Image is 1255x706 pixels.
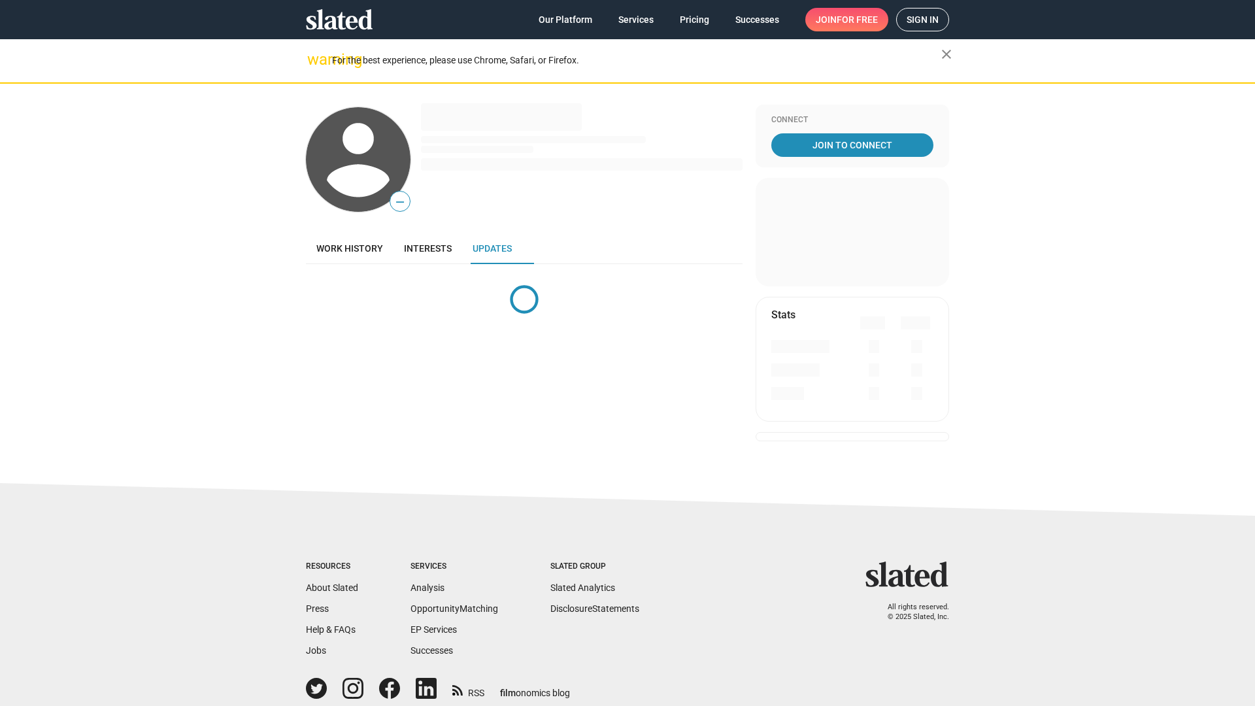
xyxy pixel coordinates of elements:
a: Join To Connect [771,133,933,157]
a: Slated Analytics [550,582,615,593]
a: Press [306,603,329,614]
a: Services [608,8,664,31]
a: Successes [725,8,790,31]
span: for free [837,8,878,31]
div: Resources [306,562,358,572]
span: Our Platform [539,8,592,31]
mat-card-title: Stats [771,308,795,322]
mat-icon: close [939,46,954,62]
span: — [390,193,410,210]
p: All rights reserved. © 2025 Slated, Inc. [874,603,949,622]
div: For the best experience, please use Chrome, Safari, or Firefox. [332,52,941,69]
a: EP Services [410,624,457,635]
a: Updates [462,233,522,264]
mat-icon: warning [307,52,323,67]
a: RSS [452,679,484,699]
a: Analysis [410,582,444,593]
span: Updates [473,243,512,254]
a: Pricing [669,8,720,31]
a: filmonomics blog [500,677,570,699]
div: Services [410,562,498,572]
span: Sign in [907,8,939,31]
a: Joinfor free [805,8,888,31]
a: Our Platform [528,8,603,31]
span: Join To Connect [774,133,931,157]
a: About Slated [306,582,358,593]
div: Slated Group [550,562,639,572]
a: Sign in [896,8,949,31]
span: film [500,688,516,698]
div: Connect [771,115,933,126]
a: Help & FAQs [306,624,356,635]
span: Join [816,8,878,31]
span: Work history [316,243,383,254]
a: Jobs [306,645,326,656]
a: Work history [306,233,393,264]
span: Interests [404,243,452,254]
a: DisclosureStatements [550,603,639,614]
span: Successes [735,8,779,31]
a: Successes [410,645,453,656]
a: OpportunityMatching [410,603,498,614]
a: Interests [393,233,462,264]
span: Pricing [680,8,709,31]
span: Services [618,8,654,31]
